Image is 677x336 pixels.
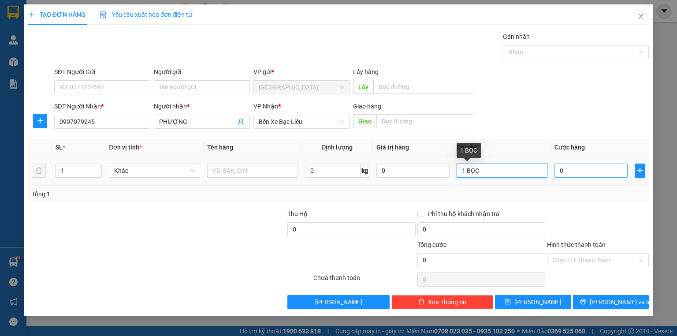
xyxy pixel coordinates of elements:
button: save[PERSON_NAME] [495,295,571,309]
div: 1 BỌC [457,143,481,158]
span: [PERSON_NAME] và In [590,297,651,307]
button: delete [32,164,46,178]
button: deleteXóa Thông tin [391,295,493,309]
div: Chưa thanh toán [312,273,416,288]
button: Close [629,4,653,29]
input: VD: Bàn, Ghế [207,164,298,178]
button: printer[PERSON_NAME] và In [573,295,649,309]
span: kg [361,164,369,178]
span: Lấy [353,80,373,94]
div: VP gửi [253,67,350,77]
span: Định lượng [321,144,353,151]
div: Người gửi [154,67,250,77]
span: printer [580,299,586,306]
div: Tổng: 1 [32,189,262,199]
span: SL [56,144,63,151]
span: Cước hàng [554,144,585,151]
span: Thu Hộ [287,210,308,217]
input: Ghi Chú [457,164,547,178]
span: Giao hàng [353,103,381,110]
span: plus [28,11,34,18]
label: Hình thức thanh toán [547,241,606,248]
span: [PERSON_NAME] [514,297,562,307]
div: Người nhận [154,101,250,111]
span: Yêu cầu xuất hóa đơn điện tử [100,11,193,18]
input: 0 [376,164,450,178]
span: save [505,299,511,306]
span: delete [418,299,424,306]
span: Phí thu hộ khách nhận trả [424,209,503,219]
th: Ghi chú [453,139,551,156]
span: plus [33,117,47,124]
button: plus [33,114,47,128]
span: [PERSON_NAME] [315,297,362,307]
span: Khác [114,164,194,177]
span: Lấy hàng [353,68,379,75]
div: SĐT Người Nhận [54,101,150,111]
input: Dọc đường [376,114,474,128]
span: plus [635,167,645,174]
span: Tổng cước [417,241,446,248]
div: SĐT Người Gửi [54,67,150,77]
span: close [637,13,644,20]
img: icon [100,11,107,19]
span: Xóa Thông tin [428,297,466,307]
span: Sài Gòn [259,81,344,94]
span: Giá trị hàng [376,144,409,151]
span: Đơn vị tính [109,144,142,151]
span: Tên hàng [207,144,233,151]
span: TẠO ĐƠN HÀNG [28,11,86,18]
button: [PERSON_NAME] [287,295,389,309]
button: plus [635,164,645,178]
span: Giao [353,114,376,128]
span: user-add [238,118,245,125]
label: Gán nhãn [503,33,530,40]
span: VP Nhận [253,103,278,110]
input: Dọc đường [373,80,474,94]
span: Bến Xe Bạc Liêu [259,115,344,128]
